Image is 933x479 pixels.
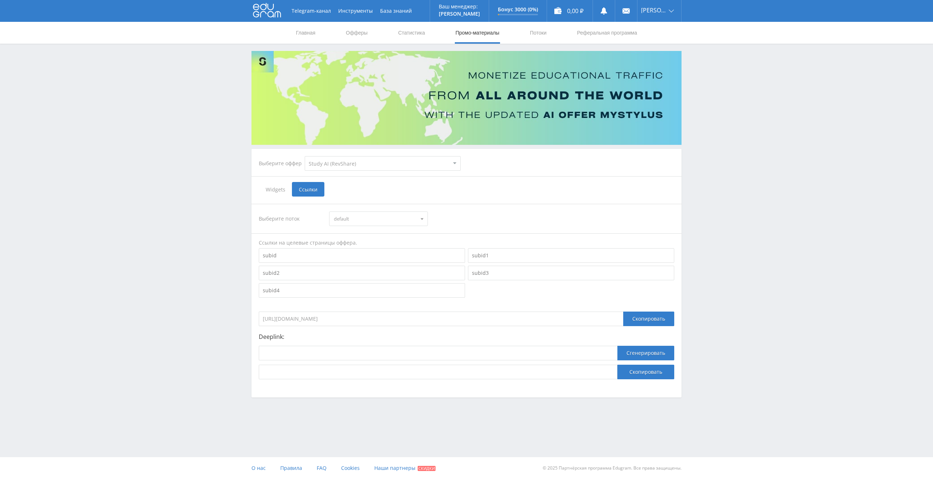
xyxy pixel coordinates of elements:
[345,22,368,44] a: Офферы
[259,161,305,166] div: Выберите оффер
[397,22,426,44] a: Статистика
[317,464,327,471] span: FAQ
[280,457,302,479] a: Правила
[623,312,674,326] div: Скопировать
[617,365,674,379] button: Скопировать
[295,22,316,44] a: Главная
[341,464,360,471] span: Cookies
[292,182,324,197] span: Ссылки
[259,333,674,340] p: Deeplink:
[374,464,415,471] span: Наши партнеры
[617,346,674,360] button: Сгенерировать
[317,457,327,479] a: FAQ
[259,283,465,298] input: subid4
[334,212,416,226] span: default
[251,51,682,145] img: Banner
[418,466,436,471] span: Скидки
[280,464,302,471] span: Правила
[439,11,480,17] p: [PERSON_NAME]
[529,22,547,44] a: Потоки
[251,464,266,471] span: О нас
[468,248,674,263] input: subid1
[259,248,465,263] input: subid
[251,457,266,479] a: О нас
[259,182,292,197] span: Widgets
[439,4,480,9] p: Ваш менеджер:
[259,266,465,280] input: subid2
[374,457,436,479] a: Наши партнеры Скидки
[468,266,674,280] input: subid3
[455,22,500,44] a: Промо-материалы
[576,22,638,44] a: Реферальная программа
[259,239,674,246] div: Ссылки на целевые страницы оффера.
[641,7,667,13] span: [PERSON_NAME]
[259,211,322,226] div: Выберите поток
[341,457,360,479] a: Cookies
[470,457,682,479] div: © 2025 Партнёрская программа Edugram. Все права защищены.
[498,7,538,12] p: Бонус 3000 (0%)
